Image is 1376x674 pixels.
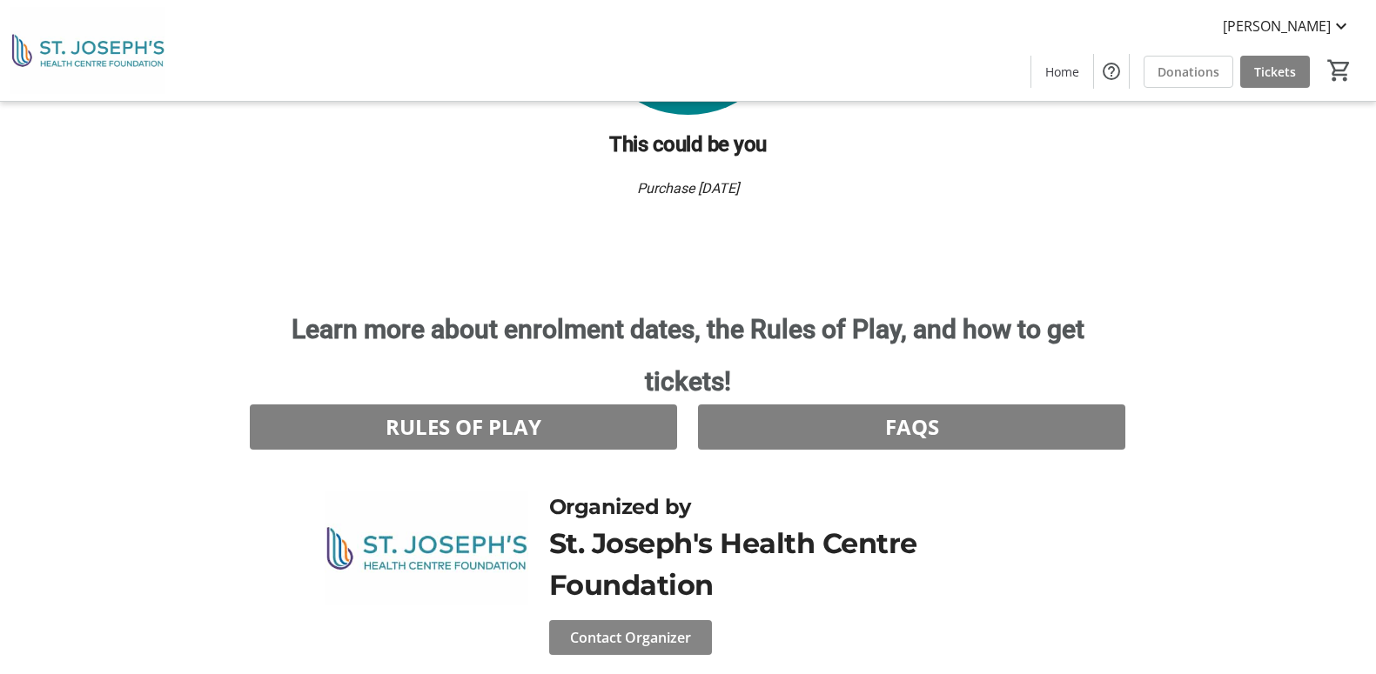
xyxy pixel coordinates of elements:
a: Home [1031,56,1093,88]
button: FAQS [698,404,1125,450]
span: Home [1045,63,1079,81]
button: Help [1094,54,1129,89]
button: Contact Organizer [549,620,712,655]
button: [PERSON_NAME] [1209,12,1366,40]
img: St. Joseph's Health Centre Foundation logo [325,491,527,605]
img: St. Joseph's Health Centre Foundation's Logo [10,7,165,94]
span: RULES OF PLAY [386,411,541,443]
span: [PERSON_NAME] [1223,16,1331,37]
span: Donations [1158,63,1219,81]
em: Purchase [DATE] [637,180,739,197]
button: Cart [1324,55,1355,86]
a: Tickets [1240,56,1310,88]
span: Tickets [1254,63,1296,81]
button: RULES OF PLAY [250,404,677,450]
span: FAQS [885,411,939,443]
span: Contact Organizer [570,627,691,648]
span: Learn more about enrolment dates, the Rules of Play, and how to get tickets! [292,314,1084,397]
span: This could be you [609,132,767,157]
div: Organized by [549,491,1051,523]
a: Donations [1144,56,1233,88]
div: St. Joseph's Health Centre Foundation [549,523,1051,606]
